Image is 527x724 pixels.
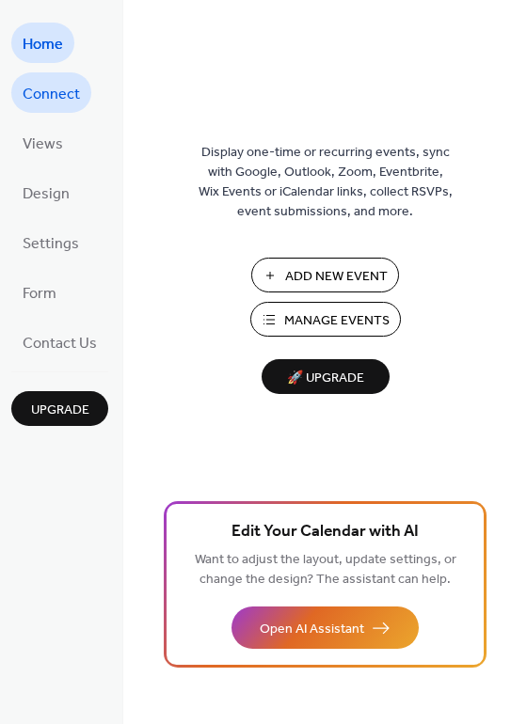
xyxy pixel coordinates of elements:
[262,359,390,394] button: 🚀 Upgrade
[11,122,74,163] a: Views
[11,391,108,426] button: Upgrade
[273,366,378,391] span: 🚀 Upgrade
[23,130,63,159] span: Views
[11,272,68,312] a: Form
[199,143,453,222] span: Display one-time or recurring events, sync with Google, Outlook, Zoom, Eventbrite, Wix Events or ...
[23,329,97,358] span: Contact Us
[285,267,388,287] span: Add New Event
[232,606,419,649] button: Open AI Assistant
[232,519,419,545] span: Edit Your Calendar with AI
[250,302,401,337] button: Manage Events
[260,620,364,639] span: Open AI Assistant
[23,30,63,59] span: Home
[284,311,390,331] span: Manage Events
[195,547,456,592] span: Want to adjust the layout, update settings, or change the design? The assistant can help.
[23,279,56,308] span: Form
[11,322,108,362] a: Contact Us
[11,172,81,212] a: Design
[11,72,91,113] a: Connect
[31,401,89,420] span: Upgrade
[11,23,74,63] a: Home
[23,80,80,109] span: Connect
[11,222,90,262] a: Settings
[23,229,79,259] span: Settings
[23,180,70,209] span: Design
[251,258,399,292] button: Add New Event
